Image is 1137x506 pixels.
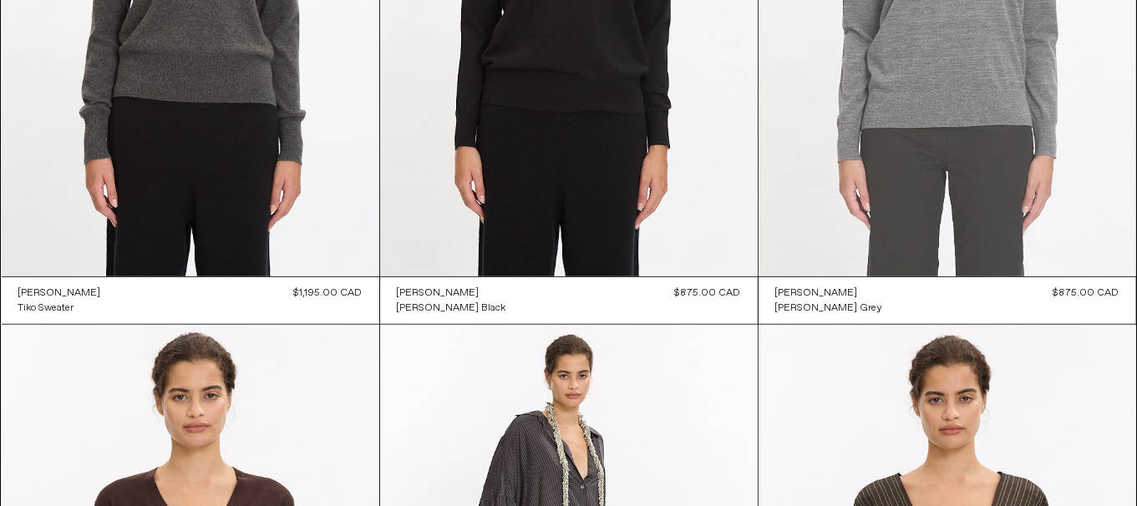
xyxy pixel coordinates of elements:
div: [PERSON_NAME] [18,286,101,301]
a: [PERSON_NAME] [775,286,883,301]
a: [PERSON_NAME] Black [397,301,506,316]
div: $875.00 CAD [1053,286,1119,301]
div: $875.00 CAD [675,286,741,301]
div: Tiko Sweater [18,301,74,316]
div: [PERSON_NAME] [397,286,480,301]
a: Tiko Sweater [18,301,101,316]
div: [PERSON_NAME] Black [397,301,506,316]
div: $1,195.00 CAD [294,286,363,301]
div: [PERSON_NAME] Grey [775,301,883,316]
a: [PERSON_NAME] Grey [775,301,883,316]
a: [PERSON_NAME] [18,286,101,301]
div: [PERSON_NAME] [775,286,858,301]
a: [PERSON_NAME] [397,286,506,301]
